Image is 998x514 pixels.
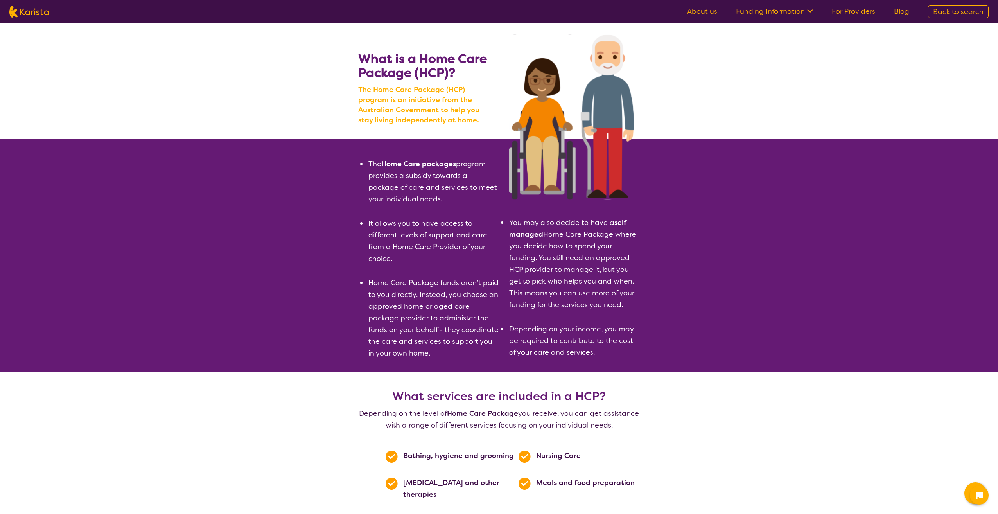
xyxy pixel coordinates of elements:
[933,7,984,16] span: Back to search
[358,84,495,125] b: The Home Care Package (HCP) program is an initiative from the Australian Government to help you s...
[536,478,635,487] b: Meals and food preparation
[519,451,531,463] img: Tick
[392,388,606,404] b: What services are included in a HCP?
[403,478,499,499] b: [MEDICAL_DATA] and other therapies
[508,217,640,311] li: You may also decide to have a Home Care Package where you decide how to spend your funding. You s...
[368,158,499,205] li: The program provides a subsidy towards a package of care and services to meet your individual needs.
[928,5,989,18] a: Back to search
[736,7,813,16] a: Funding Information
[832,7,875,16] a: For Providers
[964,482,986,504] button: Channel Menu
[508,323,640,358] li: Depending on your income, you may be required to contribute to the cost of your care and services.
[358,408,640,431] p: Depending on the level of you receive, you can get assistance with a range of different services ...
[9,6,49,18] img: Karista logo
[536,451,581,460] b: Nursing Care
[519,478,531,490] img: Tick
[358,50,487,81] b: What is a Home Care Package (HCP)?
[368,277,499,359] li: Home Care Package funds aren’t paid to you directly. Instead, you choose an approved home or aged...
[386,478,398,490] img: Tick
[447,409,518,418] b: Home Care Package
[386,451,398,463] img: Tick
[403,451,514,460] b: Bathing, hygiene and grooming
[894,7,909,16] a: Blog
[368,217,499,264] li: It allows you to have access to different levels of support and care from a Home Care Provider of...
[687,7,717,16] a: About us
[509,34,634,200] img: Search NDIS services with Karista
[381,159,456,169] b: Home Care packages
